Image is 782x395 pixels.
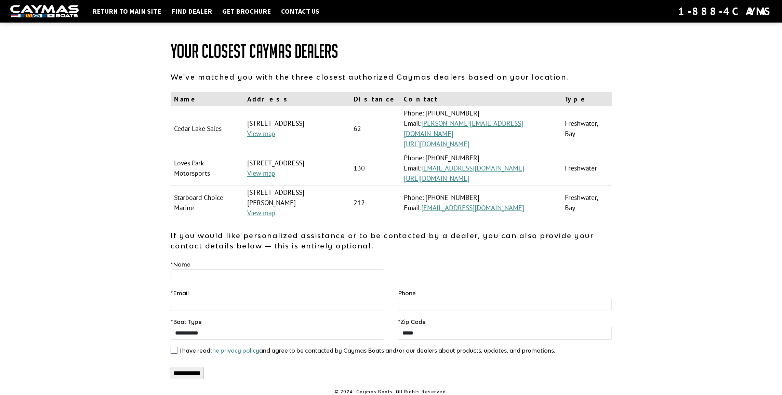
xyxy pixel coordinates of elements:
[210,347,259,354] a: the privacy policy
[244,106,350,151] td: [STREET_ADDRESS]
[171,106,244,151] td: Cedar Lake Sales
[247,169,275,178] a: View map
[171,186,244,220] td: Starboard Choice Marine
[171,318,202,326] label: Boat Type
[561,186,612,220] td: Freshwater, Bay
[404,139,469,148] a: [URL][DOMAIN_NAME]
[10,5,79,18] img: white-logo-c9c8dbefe5ff5ceceb0f0178aa75bf4bb51f6bca0971e226c86eb53dfe498488.png
[171,92,244,106] th: Name
[400,106,561,151] td: Phone: [PHONE_NUMBER] Email:
[398,289,416,297] label: Phone
[561,92,612,106] th: Type
[244,186,350,220] td: [STREET_ADDRESS][PERSON_NAME]
[171,41,612,62] h1: Your Closest Caymas Dealers
[171,260,190,269] label: Name
[421,203,524,212] a: [EMAIL_ADDRESS][DOMAIN_NAME]
[678,4,772,19] div: 1-888-4CAYMAS
[171,289,189,297] label: Email
[404,119,523,138] a: [PERSON_NAME][EMAIL_ADDRESS][DOMAIN_NAME]
[171,151,244,186] td: Loves Park Motorsports
[168,7,215,16] a: Find Dealer
[247,129,275,138] a: View map
[278,7,323,16] a: Contact Us
[171,72,612,82] p: We've matched you with the three closest authorized Caymas dealers based on your location.
[561,151,612,186] td: Freshwater
[400,92,561,106] th: Contact
[421,164,524,173] a: [EMAIL_ADDRESS][DOMAIN_NAME]
[179,346,555,355] label: I have read and agree to be contacted by Caymas Boats and/or our dealers about products, updates,...
[350,106,400,151] td: 62
[350,186,400,220] td: 212
[247,208,275,217] a: View map
[171,230,612,251] p: If you would like personalized assistance or to be contacted by a dealer, you can also provide yo...
[89,7,164,16] a: Return to main site
[398,318,426,326] label: Zip Code
[350,151,400,186] td: 130
[219,7,274,16] a: Get Brochure
[244,92,350,106] th: Address
[400,151,561,186] td: Phone: [PHONE_NUMBER] Email:
[404,174,469,183] a: [URL][DOMAIN_NAME]
[171,389,612,395] p: © 2024. Caymas Boats. All Rights Reserved.
[561,106,612,151] td: Freshwater, Bay
[244,151,350,186] td: [STREET_ADDRESS]
[400,186,561,220] td: Phone: [PHONE_NUMBER] Email:
[350,92,400,106] th: Distance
